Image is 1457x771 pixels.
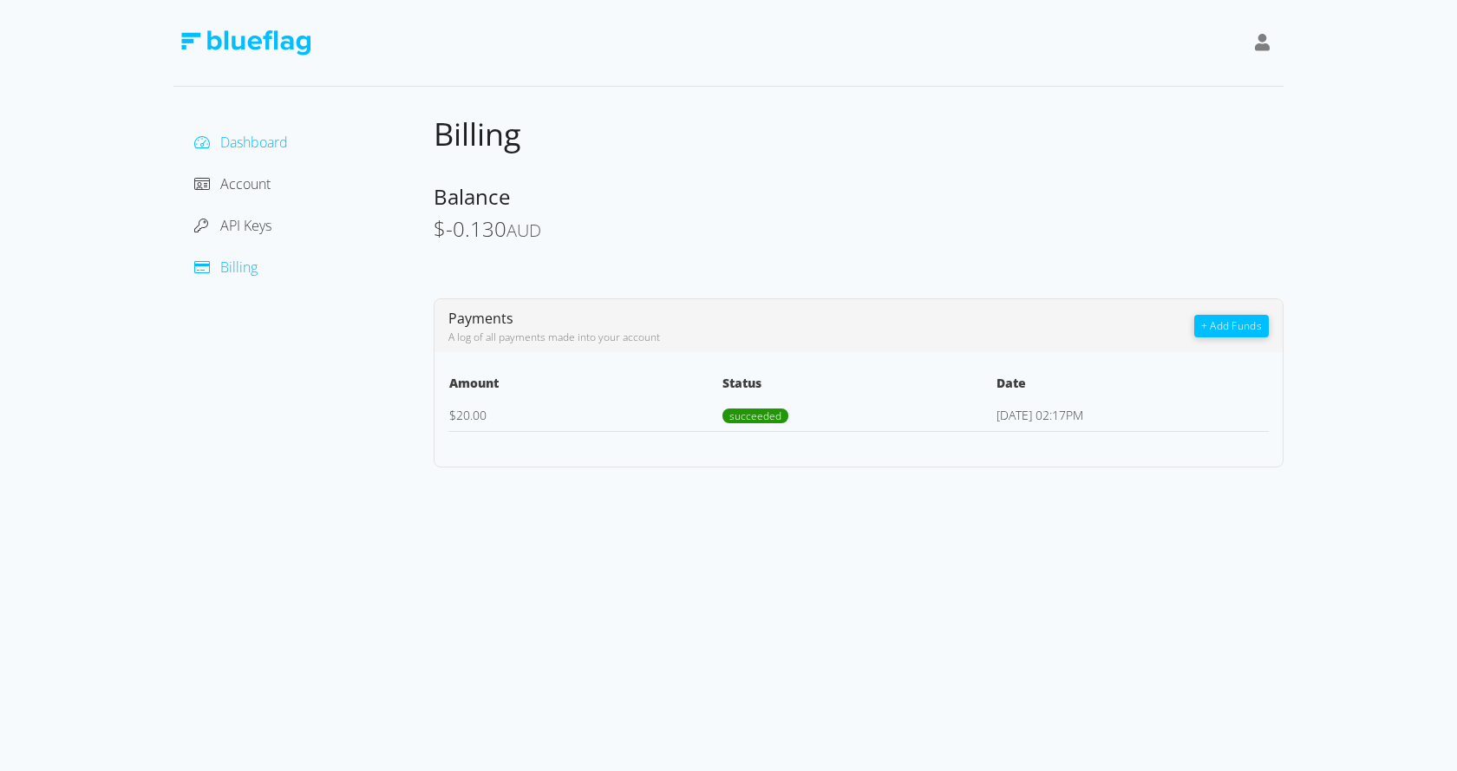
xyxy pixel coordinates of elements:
a: Account [194,174,271,193]
span: AUD [506,219,541,242]
div: A log of all payments made into your account [448,330,1194,345]
span: Billing [220,258,258,277]
span: succeeded [722,408,788,423]
span: Account [220,174,271,193]
th: Amount [448,373,722,399]
span: $ [434,214,446,243]
th: Date [996,373,1269,399]
th: Status [722,373,995,399]
span: Billing [434,113,521,155]
td: [DATE] 02:17PM [996,399,1269,432]
span: API Keys [220,216,271,235]
span: Payments [448,309,513,328]
img: Blue Flag Logo [180,30,310,56]
a: API Keys [194,216,271,235]
button: + Add Funds [1194,315,1269,337]
a: Dashboard [194,133,288,152]
span: Balance [434,182,510,211]
span: -0.130 [446,214,506,243]
span: $ [449,407,456,423]
td: 20.00 [448,399,722,432]
span: Dashboard [220,133,288,152]
a: Billing [194,258,258,277]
